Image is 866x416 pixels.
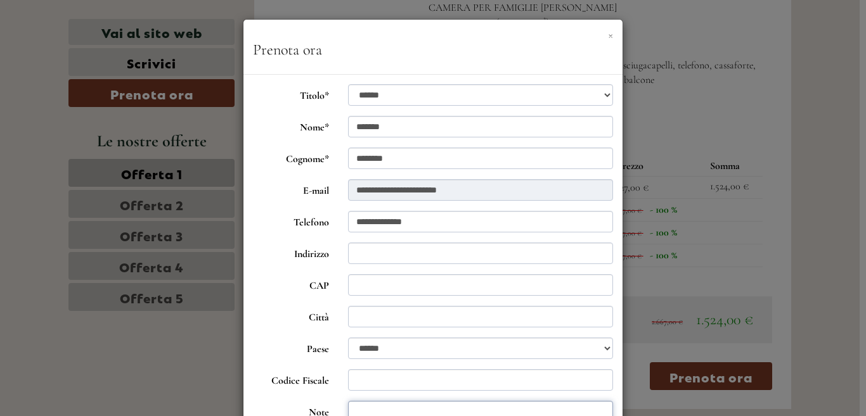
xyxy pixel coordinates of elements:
[243,211,339,230] label: Telefono
[243,148,339,167] label: Cognome*
[243,274,339,293] label: CAP
[243,179,339,198] label: E-mail
[10,34,176,73] div: Buon giorno, come possiamo aiutarla?
[222,9,278,31] div: giovedì
[243,369,339,388] label: Codice Fiscale
[243,116,339,135] label: Nome*
[608,28,613,41] button: ×
[425,328,500,356] button: Invia
[243,243,339,262] label: Indirizzo
[243,84,339,103] label: Titolo*
[243,337,339,356] label: Paese
[243,306,339,325] label: Città
[19,61,169,70] small: 18:14
[253,42,613,58] h3: Prenota ora
[19,37,169,47] div: [GEOGRAPHIC_DATA]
